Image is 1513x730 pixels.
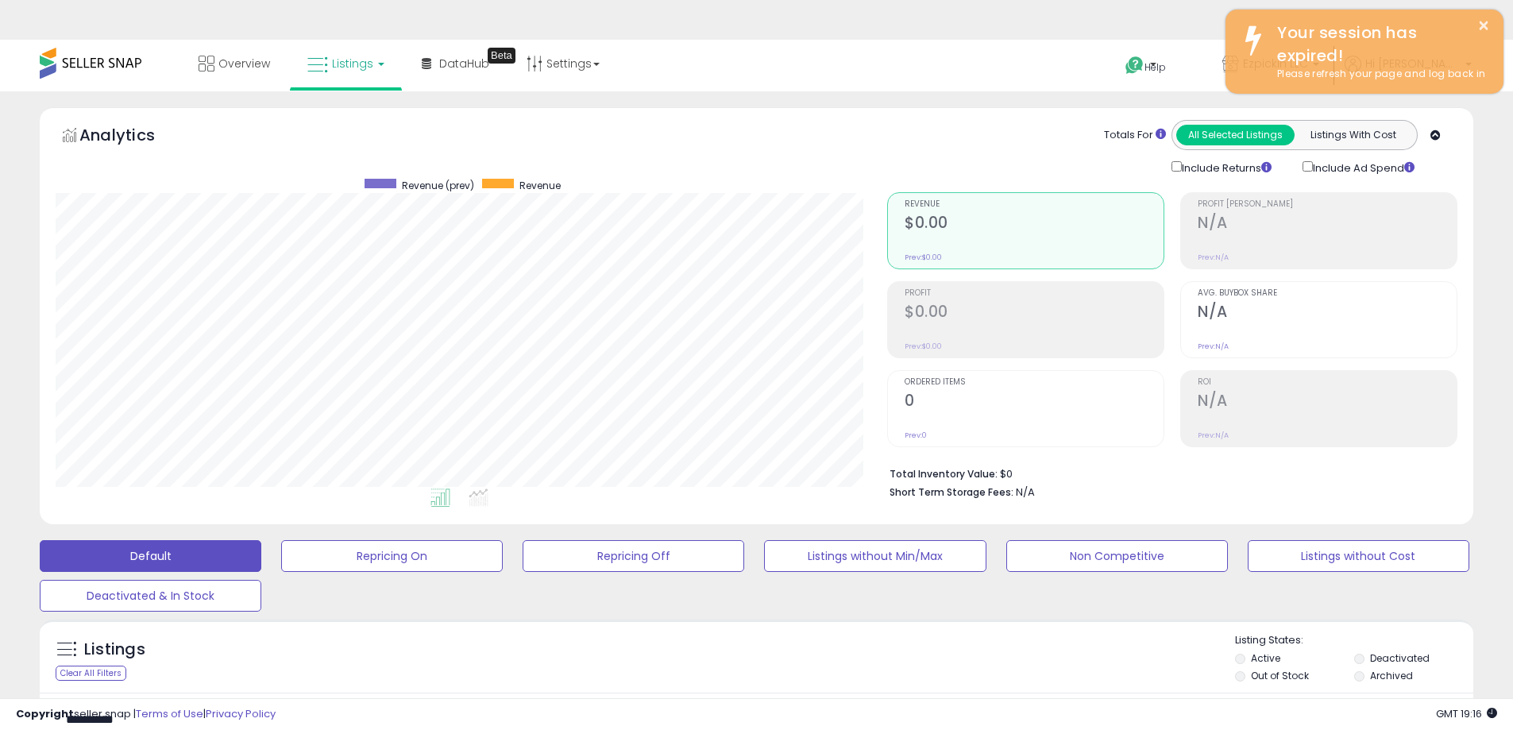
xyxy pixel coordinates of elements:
h2: N/A [1198,392,1457,413]
small: Prev: N/A [1198,342,1229,351]
button: Repricing Off [523,540,744,572]
div: Totals For [1104,128,1166,143]
a: Ezpickin LLC [1210,40,1331,91]
small: Prev: N/A [1198,431,1229,440]
span: N/A [1016,485,1035,500]
span: Avg. Buybox Share [1198,289,1457,298]
button: Listings With Cost [1294,125,1412,145]
button: Non Competitive [1006,540,1228,572]
div: Your session has expired! [1265,21,1492,67]
span: Profit [PERSON_NAME] [1198,200,1457,209]
span: 2025-10-13 19:16 GMT [1436,706,1497,721]
span: Revenue (prev) [402,179,474,192]
span: Profit [905,289,1164,298]
button: Deactivated & In Stock [40,580,261,612]
div: Include Ad Spend [1291,158,1440,176]
span: DataHub [439,56,489,71]
h5: Listings [84,639,145,661]
span: Help [1144,60,1166,74]
div: seller snap | | [16,707,276,722]
a: DataHub [410,40,501,87]
a: Help [1113,44,1197,91]
span: Revenue [905,200,1164,209]
small: Prev: $0.00 [905,253,942,262]
h2: $0.00 [905,303,1164,324]
button: Repricing On [281,540,503,572]
label: Active [1251,651,1280,665]
div: Tooltip anchor [488,48,515,64]
a: Listings [295,40,396,87]
div: Include Returns [1160,158,1291,176]
span: ROI [1198,378,1457,387]
a: Overview [187,40,282,87]
h2: 0 [905,392,1164,413]
label: Deactivated [1370,651,1430,665]
label: Out of Stock [1251,669,1309,682]
div: Please refresh your page and log back in [1265,67,1492,82]
small: Prev: 0 [905,431,927,440]
div: Clear All Filters [56,666,126,681]
p: Listing States: [1235,633,1473,648]
h5: Analytics [79,124,186,150]
button: Listings without Cost [1248,540,1469,572]
h2: N/A [1198,303,1457,324]
span: Listings [332,56,373,71]
b: Total Inventory Value: [890,467,998,481]
small: Prev: N/A [1198,253,1229,262]
strong: Copyright [16,706,74,721]
button: Listings without Min/Max [764,540,986,572]
h2: $0.00 [905,214,1164,235]
label: Archived [1370,669,1413,682]
button: Default [40,540,261,572]
li: $0 [890,463,1445,482]
a: Settings [515,40,612,87]
b: Short Term Storage Fees: [890,485,1013,499]
span: Ordered Items [905,378,1164,387]
span: Overview [218,56,270,71]
button: All Selected Listings [1176,125,1295,145]
small: Prev: $0.00 [905,342,942,351]
i: Get Help [1125,56,1144,75]
h2: N/A [1198,214,1457,235]
span: Revenue [519,179,561,192]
